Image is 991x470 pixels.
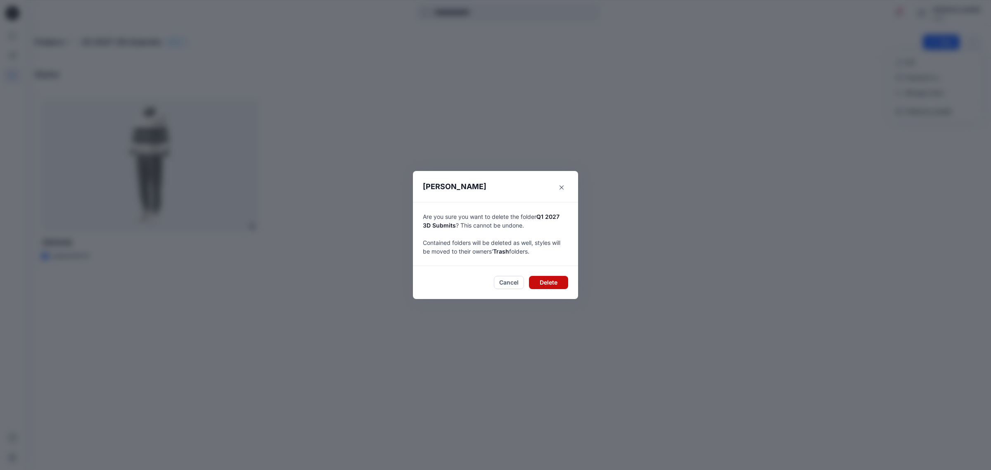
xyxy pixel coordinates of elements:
header: [PERSON_NAME] [413,171,578,202]
p: Are you sure you want to delete the folder ? This cannot be undone. Contained folders will be del... [423,212,568,256]
button: Close [555,181,568,194]
button: Cancel [494,276,524,289]
span: Trash [493,248,509,255]
button: Delete [529,276,568,289]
